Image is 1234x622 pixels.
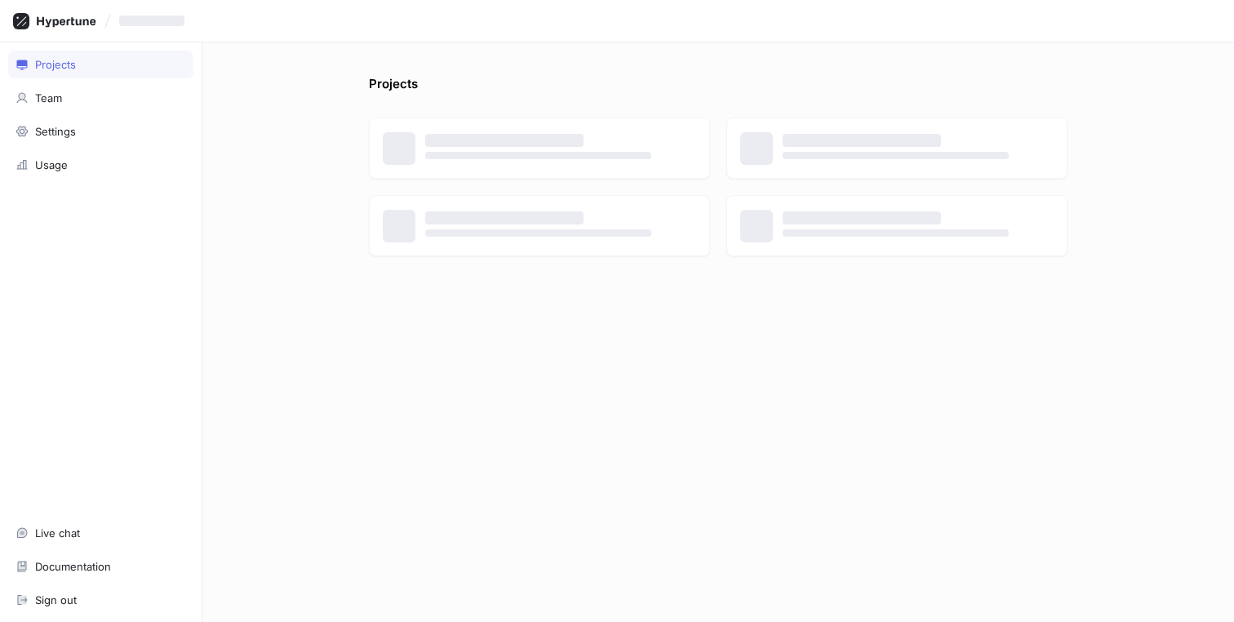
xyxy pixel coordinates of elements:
[35,158,68,171] div: Usage
[425,229,651,237] span: ‌
[8,151,193,179] a: Usage
[783,229,1009,237] span: ‌
[8,84,193,112] a: Team
[783,211,941,224] span: ‌
[119,16,184,26] span: ‌
[425,134,584,147] span: ‌
[425,211,584,224] span: ‌
[369,75,418,101] p: Projects
[35,58,76,71] div: Projects
[35,593,77,606] div: Sign out
[783,152,1009,159] span: ‌
[35,560,111,573] div: Documentation
[35,125,76,138] div: Settings
[8,553,193,580] a: Documentation
[8,51,193,78] a: Projects
[35,526,80,540] div: Live chat
[783,134,941,147] span: ‌
[35,91,62,104] div: Team
[425,152,651,159] span: ‌
[113,7,198,34] button: ‌
[8,118,193,145] a: Settings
